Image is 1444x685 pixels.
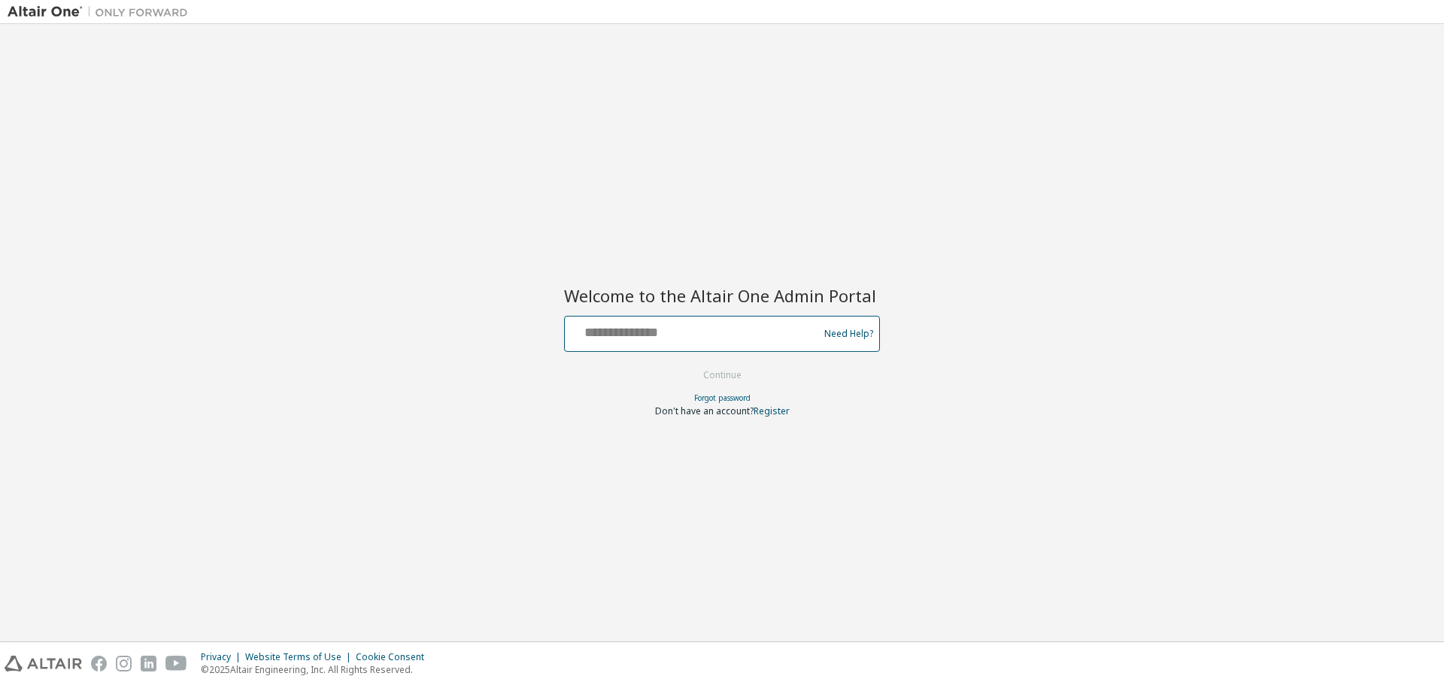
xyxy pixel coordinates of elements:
div: Website Terms of Use [245,651,356,663]
img: linkedin.svg [141,656,156,671]
div: Cookie Consent [356,651,433,663]
a: Register [754,405,790,417]
a: Need Help? [824,333,873,334]
img: instagram.svg [116,656,132,671]
div: Privacy [201,651,245,663]
h2: Welcome to the Altair One Admin Portal [564,285,880,306]
img: Altair One [8,5,196,20]
a: Forgot password [694,393,751,403]
img: facebook.svg [91,656,107,671]
img: altair_logo.svg [5,656,82,671]
img: youtube.svg [165,656,187,671]
p: © 2025 Altair Engineering, Inc. All Rights Reserved. [201,663,433,676]
span: Don't have an account? [655,405,754,417]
